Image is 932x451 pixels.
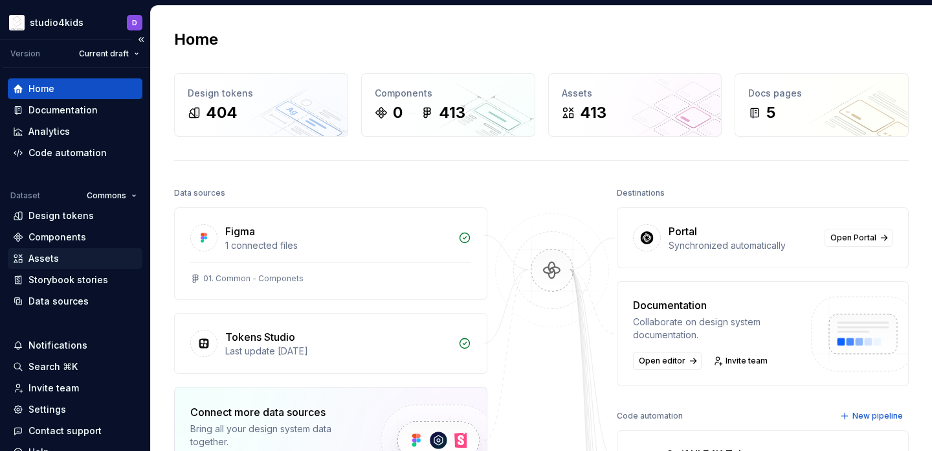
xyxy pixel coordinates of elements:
a: Open Portal [825,229,893,247]
a: Components0413 [361,73,535,137]
a: Open editor [633,352,702,370]
a: Tokens StudioLast update [DATE] [174,313,487,374]
div: Storybook stories [28,273,108,286]
div: Connect more data sources [190,404,359,420]
div: 413 [580,102,606,123]
a: Analytics [8,121,142,142]
a: Storybook stories [8,270,142,290]
div: Settings [28,403,66,416]
div: Components [28,231,86,244]
button: studio4kidsD [3,8,148,36]
div: Data sources [28,295,89,308]
span: Current draft [79,49,129,59]
div: Home [28,82,54,95]
button: Current draft [73,45,145,63]
button: New pipeline [836,407,909,425]
div: Synchronized automatically [669,239,817,252]
div: 1 connected files [225,239,450,252]
div: 0 [393,102,403,123]
button: Collapse sidebar [132,30,150,49]
div: studio4kids [30,16,83,29]
a: Assets413 [548,73,722,137]
button: Search ⌘K [8,356,142,377]
a: Components [8,227,142,248]
div: Tokens Studio [225,329,295,345]
a: Design tokens404 [174,73,348,137]
span: Open editor [639,356,685,366]
div: Search ⌘K [28,360,78,373]
a: Design tokens [8,205,142,226]
div: Figma [225,224,255,239]
div: Analytics [28,125,70,138]
img: f1dd3a2a-5342-4756-bcfa-e9eec4c7fc0d.png [9,15,25,30]
div: Design tokens [188,87,335,100]
div: Documentation [28,104,98,117]
div: Dataset [10,191,40,201]
a: Figma1 connected files01. Common - Componets [174,207,487,300]
a: Invite team [8,378,142,399]
div: 413 [439,102,465,123]
a: Invite team [709,352,773,370]
a: Documentation [8,100,142,121]
span: Commons [87,191,126,201]
div: Docs pages [748,87,895,100]
a: Docs pages5 [735,73,909,137]
span: Invite team [726,356,768,366]
span: Open Portal [830,233,876,243]
div: Components [375,87,522,100]
a: Assets [8,248,142,269]
a: Home [8,78,142,99]
div: 5 [766,102,775,123]
div: Design tokens [28,209,94,222]
div: Contact support [28,424,102,437]
div: Last update [DATE] [225,345,450,358]
button: Commons [81,187,142,205]
a: Data sources [8,291,142,312]
div: Collaborate on design system documentation. [633,316,799,341]
div: 404 [206,102,238,123]
div: D [132,17,137,28]
div: Portal [669,224,697,239]
a: Settings [8,399,142,420]
div: Destinations [617,184,665,202]
div: Invite team [28,382,79,395]
span: New pipeline [852,411,903,421]
div: Data sources [174,184,225,202]
a: Code automation [8,143,142,163]
div: Assets [562,87,709,100]
div: Code automation [617,407,683,425]
div: Documentation [633,297,799,313]
div: Version [10,49,40,59]
div: 01. Common - Componets [203,273,304,284]
div: Bring all your design system data together. [190,422,359,448]
div: Code automation [28,146,107,159]
button: Notifications [8,335,142,356]
h2: Home [174,29,218,50]
button: Contact support [8,421,142,441]
div: Assets [28,252,59,265]
div: Notifications [28,339,87,352]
